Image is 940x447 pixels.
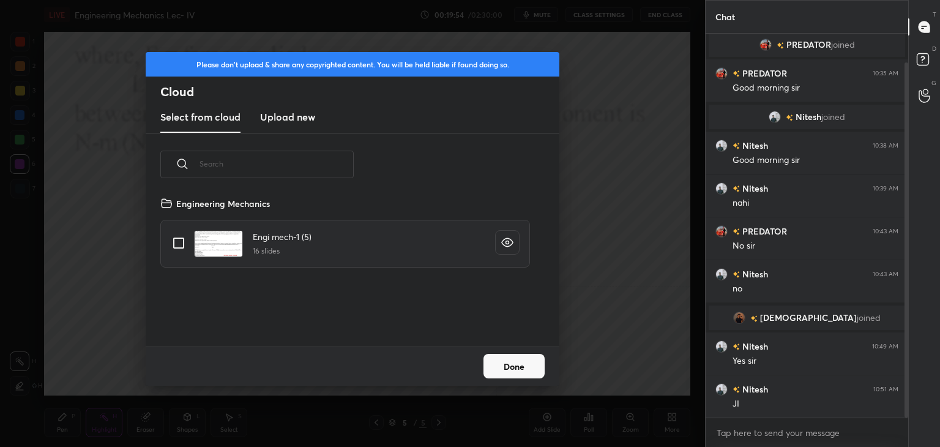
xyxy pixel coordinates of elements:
[740,225,787,238] h6: PREDATOR
[146,52,559,77] div: Please don't upload & share any copyrighted content. You will be held liable if found doing so.
[715,340,728,353] img: 3
[786,40,831,50] span: PREDATOR
[873,271,898,278] div: 10:43 AM
[715,268,728,280] img: 3
[873,142,898,149] div: 10:38 AM
[759,39,772,51] img: 7870c15415b94dc786c4b9c97e7b1231.jpg
[873,185,898,192] div: 10:39 AM
[146,192,545,347] div: grid
[733,143,740,149] img: no-rating-badge.077c3623.svg
[740,340,768,353] h6: Nitesh
[176,197,270,210] h4: Engineering Mechanics
[260,110,315,124] h3: Upload new
[733,312,745,324] img: 12c81c3481364803866bbb18c0325d7a.jpg
[733,186,740,192] img: no-rating-badge.077c3623.svg
[200,138,354,190] input: Search
[733,283,898,295] div: no
[760,313,857,323] span: [DEMOGRAPHIC_DATA]
[715,140,728,152] img: 3
[931,78,936,88] p: G
[483,354,545,378] button: Done
[160,84,559,100] h2: Cloud
[715,383,728,396] img: 3
[253,246,311,257] h5: 16 slides
[873,228,898,235] div: 10:43 AM
[873,386,898,393] div: 10:51 AM
[740,383,768,396] h6: Nitesh
[733,386,740,393] img: no-rating-badge.077c3623.svg
[932,44,936,53] p: D
[194,230,243,257] img: 1705127303ZNJYMM.pdf
[733,398,898,410] div: JI
[715,182,728,195] img: 3
[777,42,784,49] img: no-rating-badge.077c3623.svg
[873,70,898,77] div: 10:35 AM
[933,10,936,19] p: T
[733,82,898,94] div: Good morning sir
[733,271,740,278] img: no-rating-badge.077c3623.svg
[160,110,241,124] h3: Select from cloud
[733,240,898,252] div: No sir
[733,355,898,367] div: Yes sir
[786,115,793,121] img: no-rating-badge.077c3623.svg
[706,1,745,33] p: Chat
[750,315,758,322] img: no-rating-badge.077c3623.svg
[769,111,781,123] img: 3
[733,197,898,209] div: nahi
[872,343,898,350] div: 10:49 AM
[831,40,855,50] span: joined
[857,313,881,323] span: joined
[706,34,908,418] div: grid
[740,268,768,280] h6: Nitesh
[740,67,787,80] h6: PREDATOR
[740,139,768,152] h6: Nitesh
[733,228,740,235] img: no-rating-badge.077c3623.svg
[733,344,740,350] img: no-rating-badge.077c3623.svg
[733,70,740,77] img: no-rating-badge.077c3623.svg
[733,154,898,167] div: Good morning sir
[715,225,728,238] img: 7870c15415b94dc786c4b9c97e7b1231.jpg
[740,182,768,195] h6: Nitesh
[821,112,845,122] span: joined
[796,112,821,122] span: Nitesh
[253,230,311,243] h4: Engi mech-1 (5)
[715,67,728,80] img: 7870c15415b94dc786c4b9c97e7b1231.jpg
